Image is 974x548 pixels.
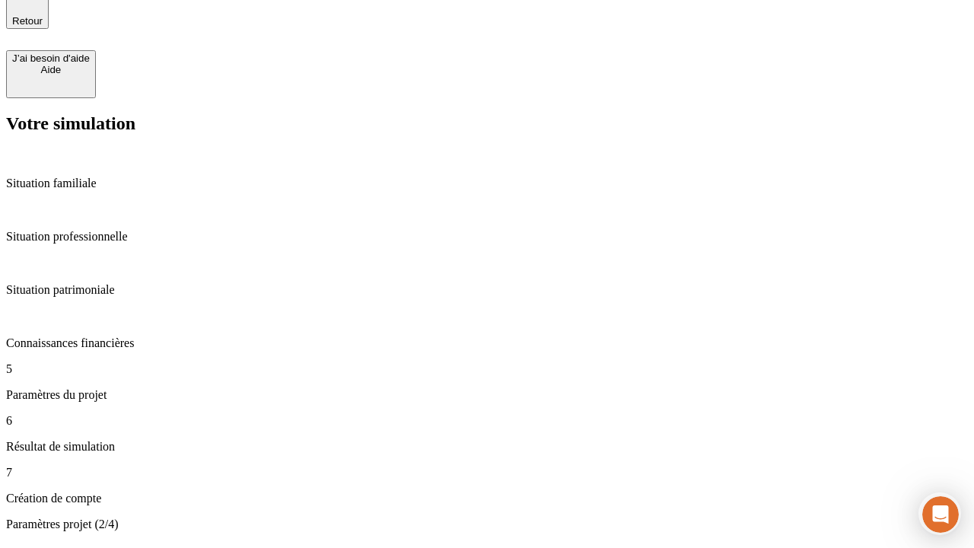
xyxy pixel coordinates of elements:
[6,230,968,244] p: Situation professionnelle
[6,283,968,297] p: Situation patrimoniale
[6,362,968,376] p: 5
[6,466,968,479] p: 7
[922,496,959,533] iframe: Intercom live chat
[6,388,968,402] p: Paramètres du projet
[6,113,968,134] h2: Votre simulation
[918,492,961,535] iframe: Intercom live chat discovery launcher
[6,336,968,350] p: Connaissances financières
[6,177,968,190] p: Situation familiale
[12,15,43,27] span: Retour
[6,492,968,505] p: Création de compte
[12,53,90,64] div: J’ai besoin d'aide
[6,440,968,454] p: Résultat de simulation
[6,518,968,531] p: Paramètres projet (2/4)
[12,64,90,75] div: Aide
[6,50,96,98] button: J’ai besoin d'aideAide
[6,414,968,428] p: 6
